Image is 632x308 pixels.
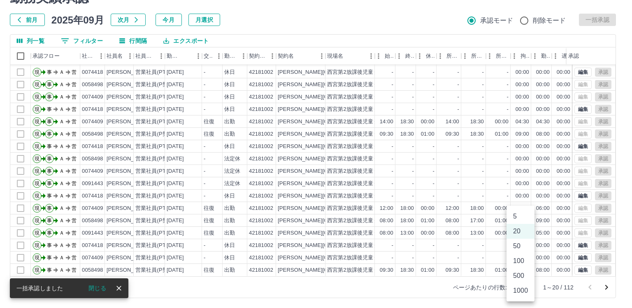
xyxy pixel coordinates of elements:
li: 20 [507,224,534,239]
div: 一括承認しました [16,281,63,296]
li: 1000 [507,283,534,298]
button: 閉じる [82,282,113,294]
li: 100 [507,254,534,268]
button: close [113,282,125,294]
li: 500 [507,268,534,283]
li: 50 [507,239,534,254]
li: 5 [507,209,534,224]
